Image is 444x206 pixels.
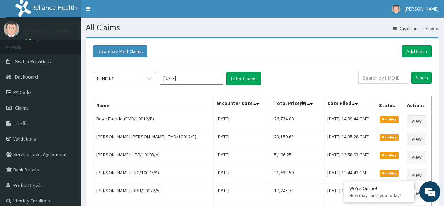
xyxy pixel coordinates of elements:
[214,184,271,202] td: [DATE]
[349,193,409,199] p: How may I help you today?
[4,21,19,37] img: User Image
[405,6,439,12] span: [PERSON_NAME]
[15,58,51,64] span: Switch Providers
[160,72,223,85] input: Select Month and Year
[392,5,400,13] img: User Image
[271,148,325,166] td: 5,106.25
[380,152,399,158] span: Pending
[407,187,426,199] a: View
[325,112,376,130] td: [DATE] 14:39:44 GMT
[271,96,325,112] th: Total Price(₦)
[97,75,115,82] div: PENDING
[380,116,399,123] span: Pending
[214,112,271,130] td: [DATE]
[214,130,271,148] td: [DATE]
[325,166,376,184] td: [DATE] 11:44:43 GMT
[407,115,426,127] a: View
[358,72,409,84] input: Search by HMO ID
[407,133,426,145] a: View
[25,38,41,43] a: Online
[271,184,325,202] td: 17,745.73
[271,130,325,148] td: 23,159.63
[407,151,426,163] a: View
[271,112,325,130] td: 26,734.00
[93,148,214,166] td: [PERSON_NAME] (LBP/10108/A)
[214,166,271,184] td: [DATE]
[15,74,38,80] span: Dashboard
[419,25,439,31] li: Claims
[15,120,28,126] span: Tariffs
[376,96,404,112] th: Status
[25,29,71,35] p: [PERSON_NAME]
[93,130,214,148] td: [PERSON_NAME] [PERSON_NAME] (FMD/10012/E)
[325,130,376,148] td: [DATE] 14:35:28 GMT
[93,166,214,184] td: [PERSON_NAME] (HIC/10077/A)
[349,185,409,192] div: We're Online!
[226,72,261,85] button: Filter Claims
[271,166,325,184] td: 31,638.50
[93,96,214,112] th: Name
[93,45,147,57] button: Download Paid Claims
[15,105,29,111] span: Claims
[214,96,271,112] th: Encounter Date
[325,184,376,202] td: [DATE] 11:18:13 GMT
[380,170,399,176] span: Pending
[393,25,419,31] a: Dashboard
[214,148,271,166] td: [DATE]
[404,96,432,112] th: Actions
[93,184,214,202] td: [PERSON_NAME] (RBU/10022/A)
[325,96,376,112] th: Date Filed
[411,72,432,84] input: Search
[402,45,432,57] a: Add Claim
[93,112,214,130] td: Boye Fatade (FMD/10012/B)
[380,134,399,141] span: Pending
[86,23,439,32] h1: All Claims
[407,169,426,181] a: View
[325,148,376,166] td: [DATE] 12:58:03 GMT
